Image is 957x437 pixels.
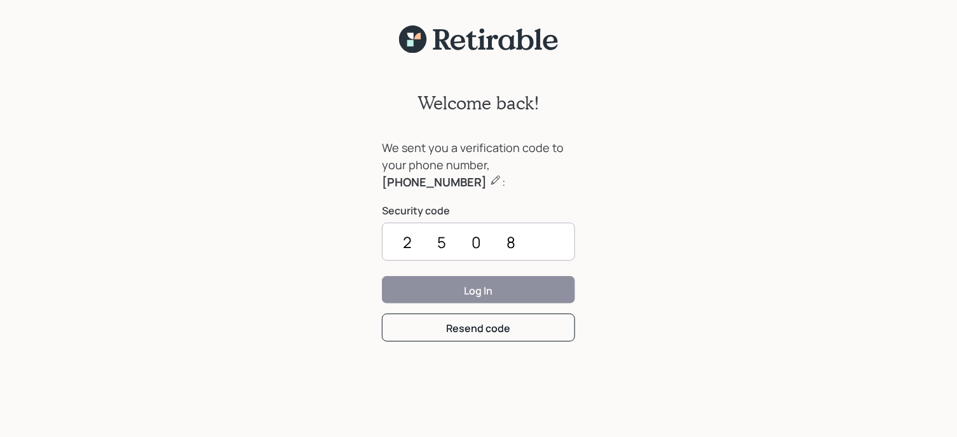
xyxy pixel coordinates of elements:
[382,223,575,261] input: ••••
[382,174,487,190] b: [PHONE_NUMBER]
[465,284,493,298] div: Log In
[382,314,575,341] button: Resend code
[417,92,540,114] h2: Welcome back!
[382,204,575,218] label: Security code
[382,139,575,191] div: We sent you a verification code to your phone number, :
[447,321,511,335] div: Resend code
[382,276,575,303] button: Log In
